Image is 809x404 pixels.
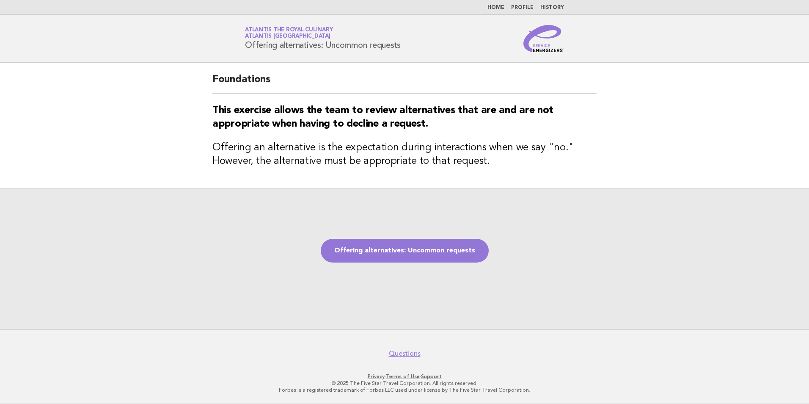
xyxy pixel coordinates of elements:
[389,349,421,358] a: Questions
[245,34,330,39] span: Atlantis [GEOGRAPHIC_DATA]
[212,105,553,129] strong: This exercise allows the team to review alternatives that are and are not appropriate when having...
[245,27,333,39] a: Atlantis the Royal CulinaryAtlantis [GEOGRAPHIC_DATA]
[146,380,663,387] p: © 2025 The Five Star Travel Corporation. All rights reserved.
[245,28,401,50] h1: Offering alternatives: Uncommon requests
[368,374,385,379] a: Privacy
[386,374,420,379] a: Terms of Use
[421,374,442,379] a: Support
[146,387,663,393] p: Forbes is a registered trademark of Forbes LLC used under license by The Five Star Travel Corpora...
[540,5,564,10] a: History
[523,25,564,52] img: Service Energizers
[511,5,534,10] a: Profile
[212,141,597,168] h3: Offering an alternative is the expectation during interactions when we say "no." However, the alt...
[487,5,504,10] a: Home
[146,373,663,380] p: · ·
[321,239,489,263] a: Offering alternatives: Uncommon requests
[212,73,597,94] h2: Foundations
